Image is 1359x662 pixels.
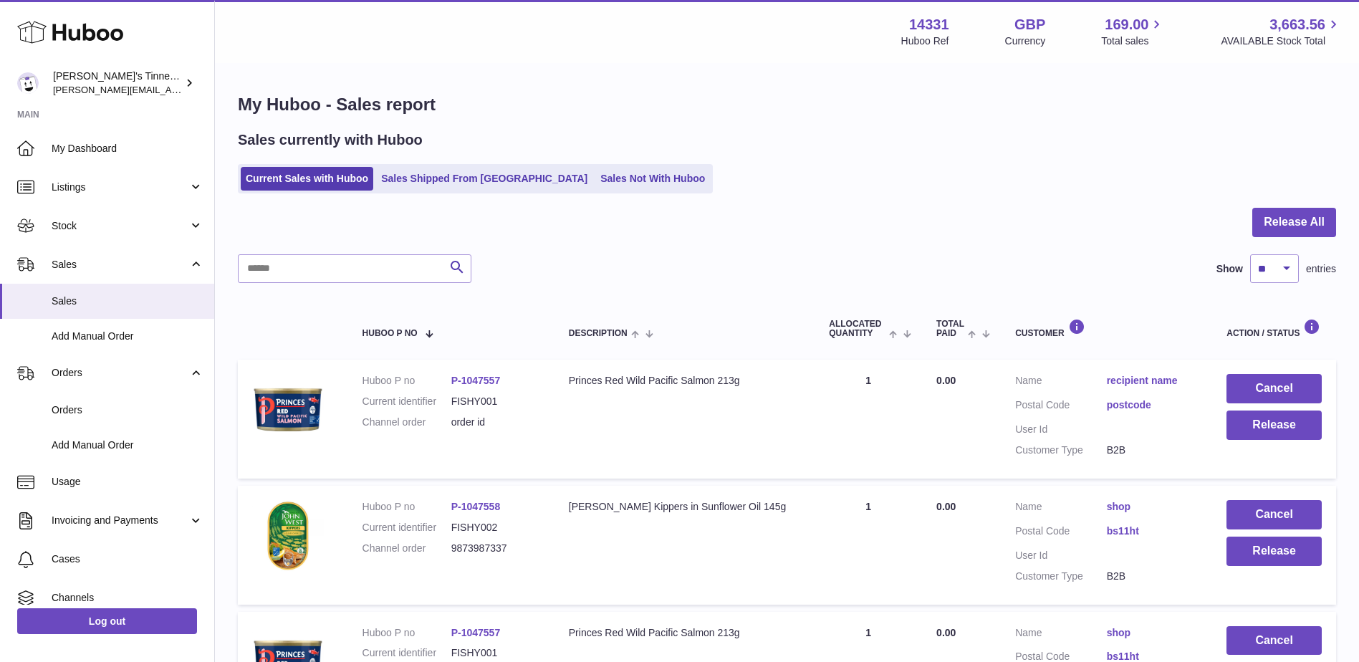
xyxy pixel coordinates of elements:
span: Total sales [1101,34,1165,48]
dt: User Id [1015,423,1107,436]
button: Cancel [1226,626,1322,656]
dd: B2B [1107,570,1199,583]
span: Listings [52,181,188,194]
span: Add Manual Order [52,330,203,343]
dt: Customer Type [1015,443,1107,457]
dt: Huboo P no [362,500,451,514]
div: Action / Status [1226,319,1322,338]
dt: Name [1015,374,1107,391]
div: [PERSON_NAME]'s Tinned Fish Ltd [53,69,182,97]
a: shop [1107,626,1199,640]
dt: Huboo P no [362,374,451,388]
a: postcode [1107,398,1199,412]
span: Cases [52,552,203,566]
a: Sales Not With Huboo [595,167,710,191]
button: Release All [1252,208,1336,237]
span: 3,663.56 [1269,15,1325,34]
button: Cancel [1226,500,1322,529]
strong: GBP [1014,15,1045,34]
span: Invoicing and Payments [52,514,188,527]
span: Usage [52,475,203,489]
span: Total paid [936,320,964,338]
dd: order id [451,416,540,429]
img: peter.colbert@hubbo.com [17,72,39,94]
span: Stock [52,219,188,233]
h1: My Huboo - Sales report [238,93,1336,116]
dt: Name [1015,500,1107,517]
a: Log out [17,608,197,634]
a: 169.00 Total sales [1101,15,1165,48]
dt: User Id [1015,549,1107,562]
dd: FISHY002 [451,521,540,534]
a: bs11ht [1107,524,1199,538]
a: 3,663.56 AVAILABLE Stock Total [1221,15,1342,48]
dt: Current identifier [362,521,451,534]
span: Huboo P no [362,329,418,338]
img: 143311749652467.jpg [252,374,324,446]
span: Channels [52,591,203,605]
dt: Channel order [362,416,451,429]
button: Cancel [1226,374,1322,403]
span: Orders [52,366,188,380]
span: entries [1306,262,1336,276]
div: Princes Red Wild Pacific Salmon 213g [569,626,801,640]
div: Currency [1005,34,1046,48]
span: 0.00 [936,627,956,638]
span: Sales [52,258,188,272]
span: ALLOCATED Quantity [829,320,885,338]
dt: Postal Code [1015,524,1107,542]
span: [PERSON_NAME][EMAIL_ADDRESS][PERSON_NAME][DOMAIN_NAME] [53,84,364,95]
div: Princes Red Wild Pacific Salmon 213g [569,374,801,388]
dt: Current identifier [362,395,451,408]
strong: 14331 [909,15,949,34]
span: AVAILABLE Stock Total [1221,34,1342,48]
button: Release [1226,411,1322,440]
a: Current Sales with Huboo [241,167,373,191]
div: Huboo Ref [901,34,949,48]
a: Sales Shipped From [GEOGRAPHIC_DATA] [376,167,592,191]
span: Sales [52,294,203,308]
span: 169.00 [1105,15,1148,34]
div: [PERSON_NAME] Kippers in Sunflower Oil 145g [569,500,801,514]
button: Release [1226,537,1322,566]
dd: FISHY001 [451,646,540,660]
a: P-1047557 [451,627,501,638]
span: 0.00 [936,501,956,512]
a: shop [1107,500,1199,514]
label: Show [1216,262,1243,276]
dt: Customer Type [1015,570,1107,583]
td: 1 [815,486,922,605]
span: My Dashboard [52,142,203,155]
dd: 9873987337 [451,542,540,555]
dt: Huboo P no [362,626,451,640]
img: 143311749652404.jpg [252,500,324,572]
dt: Postal Code [1015,398,1107,416]
span: 0.00 [936,375,956,386]
td: 1 [815,360,922,479]
div: Customer [1015,319,1198,338]
span: Description [569,329,628,338]
dd: FISHY001 [451,395,540,408]
a: P-1047557 [451,375,501,386]
h2: Sales currently with Huboo [238,130,423,150]
a: recipient name [1107,374,1199,388]
dt: Name [1015,626,1107,643]
span: Add Manual Order [52,438,203,452]
dt: Channel order [362,542,451,555]
a: P-1047558 [451,501,501,512]
dt: Current identifier [362,646,451,660]
dd: B2B [1107,443,1199,457]
span: Orders [52,403,203,417]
